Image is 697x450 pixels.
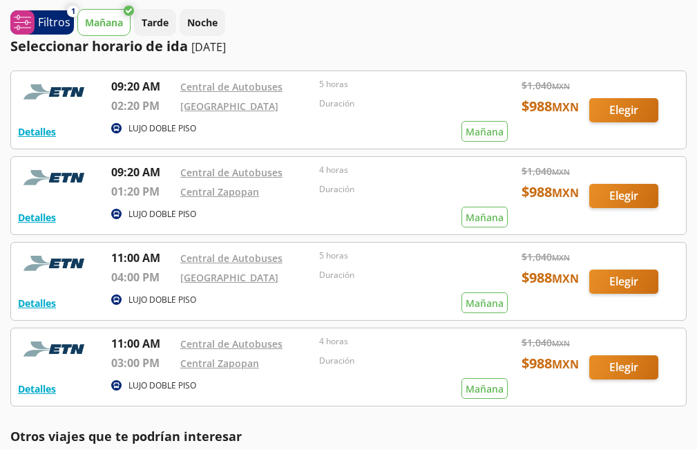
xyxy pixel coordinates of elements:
[180,166,283,179] a: Central de Autobuses
[180,252,283,265] a: Central de Autobuses
[10,10,74,35] button: 1Filtros
[18,124,56,139] button: Detalles
[77,9,131,36] button: Mañana
[180,100,278,113] a: [GEOGRAPHIC_DATA]
[128,294,196,306] p: LUJO DOBLE PISO
[180,357,259,370] a: Central Zapopan
[128,122,196,135] p: LUJO DOBLE PISO
[85,15,123,30] p: Mañana
[38,14,70,30] p: Filtros
[180,271,278,284] a: [GEOGRAPHIC_DATA]
[180,9,225,36] button: Noche
[180,80,283,93] a: Central de Autobuses
[128,208,196,221] p: LUJO DOBLE PISO
[191,39,226,55] p: [DATE]
[180,185,259,198] a: Central Zapopan
[18,210,56,225] button: Detalles
[71,6,75,17] span: 1
[187,15,218,30] p: Noche
[18,382,56,396] button: Detalles
[128,379,196,392] p: LUJO DOBLE PISO
[134,9,176,36] button: Tarde
[10,427,687,446] p: Otros viajes que te podrían interesar
[10,36,188,57] p: Seleccionar horario de ida
[180,337,283,350] a: Central de Autobuses
[142,15,169,30] p: Tarde
[18,296,56,310] button: Detalles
